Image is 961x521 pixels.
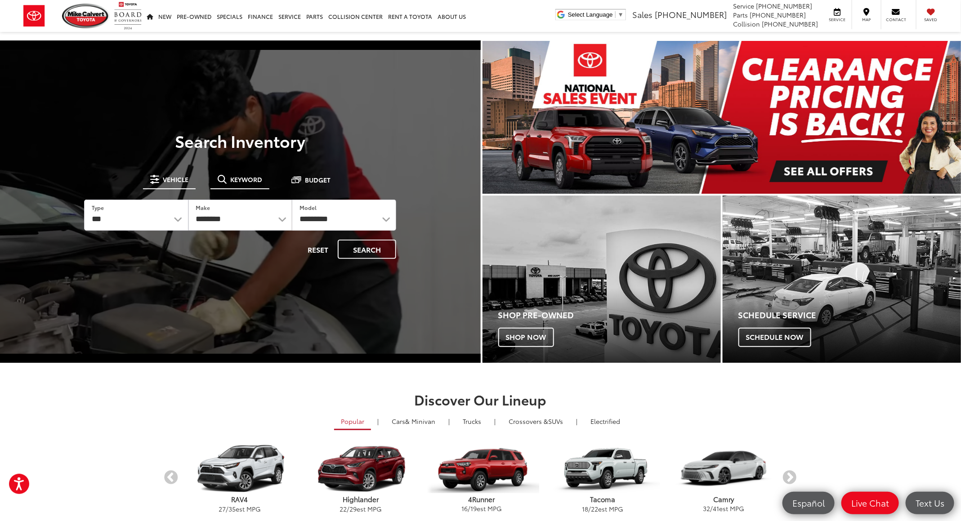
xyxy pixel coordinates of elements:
a: Live Chat [841,492,899,514]
div: Toyota [483,196,721,362]
p: / est MPG [179,504,300,513]
span: 16 [461,504,468,513]
h4: Schedule Service [738,311,961,320]
span: Español [788,497,829,508]
span: [PHONE_NUMBER] [756,1,812,10]
span: [PHONE_NUMBER] [655,9,727,20]
label: Type [92,204,104,211]
img: Toyota 4Runner [424,444,539,493]
span: [PHONE_NUMBER] [750,10,806,19]
span: 41 [713,504,719,513]
p: / est MPG [663,504,784,513]
p: / est MPG [542,504,663,513]
img: Toyota Highlander [303,444,418,493]
p: / est MPG [300,504,421,513]
span: ​ [615,11,616,18]
label: Model [299,204,317,211]
span: Collision [733,19,760,28]
div: Toyota [723,196,961,362]
span: 19 [470,504,477,513]
span: ▼ [618,11,624,18]
span: Live Chat [847,497,894,508]
span: Map [857,17,876,22]
a: Cars [385,414,442,429]
span: 29 [349,504,357,513]
p: Tacoma [542,494,663,504]
img: Toyota Tacoma [545,444,660,493]
span: Text Us [911,497,949,508]
a: Español [782,492,835,514]
p: Highlander [300,494,421,504]
p: Camry [663,494,784,504]
span: 22 [591,504,598,513]
aside: carousel [164,436,798,521]
a: Trucks [456,414,488,429]
span: [PHONE_NUMBER] [762,19,818,28]
span: Crossovers & [509,417,548,426]
span: 27 [219,504,226,513]
span: Budget [305,177,331,183]
span: 35 [228,504,236,513]
span: Vehicle [163,176,188,183]
img: Mike Calvert Toyota [62,4,110,28]
h4: Shop Pre-Owned [498,311,721,320]
span: 22 [340,504,347,513]
span: Keyword [230,176,262,183]
li: | [574,417,580,426]
span: Contact [886,17,906,22]
a: SUVs [502,414,570,429]
img: Toyota Camry [666,444,781,493]
button: Next [782,471,798,486]
span: Shop Now [498,328,554,347]
label: Make [196,204,210,211]
span: 32 [703,504,710,513]
li: | [375,417,381,426]
span: Schedule Now [738,328,811,347]
a: Shop Pre-Owned Shop Now [483,196,721,362]
a: Text Us [906,492,954,514]
span: Parts [733,10,748,19]
button: Reset [300,240,336,259]
button: Search [338,240,396,259]
p: RAV4 [179,494,300,504]
a: Schedule Service Schedule Now [723,196,961,362]
span: Service [827,17,847,22]
h2: Discover Our Lineup [164,392,798,407]
span: Saved [921,17,941,22]
span: Service [733,1,754,10]
a: Electrified [584,414,627,429]
p: 4Runner [421,494,542,504]
a: Select Language​ [568,11,624,18]
p: / est MPG [421,504,542,513]
span: 18 [582,504,588,513]
span: Sales [632,9,653,20]
img: Toyota RAV4 [182,444,297,493]
li: | [446,417,452,426]
span: Select Language [568,11,613,18]
button: Previous [164,471,179,486]
span: & Minivan [405,417,435,426]
h3: Search Inventory [38,132,443,150]
a: Popular [334,414,371,430]
li: | [492,417,498,426]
